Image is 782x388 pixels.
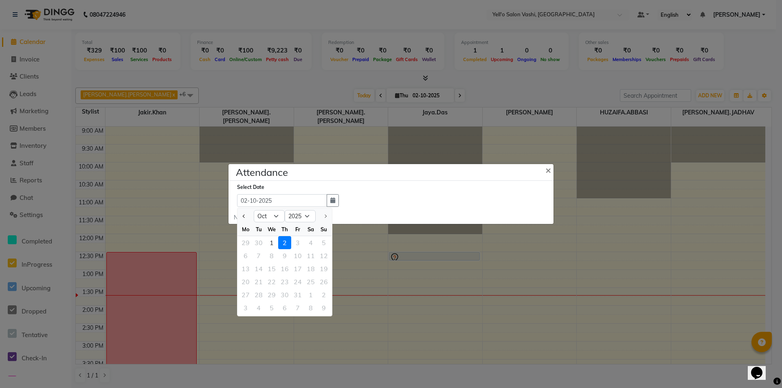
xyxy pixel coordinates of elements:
[265,236,278,249] div: Wednesday, October 1, 2025
[239,236,252,249] div: 29
[252,236,265,249] div: Tuesday, September 30, 2025
[539,158,559,181] button: Close
[241,210,248,223] button: Previous month
[234,213,551,222] div: No Attendance Available
[278,236,291,249] div: Thursday, October 2, 2025
[317,223,330,236] div: Su
[252,223,265,236] div: Tu
[254,210,285,222] select: Select month
[265,223,278,236] div: We
[239,223,252,236] div: Mo
[285,210,316,222] select: Select year
[237,184,264,191] label: Select Date
[291,223,304,236] div: Fr
[304,223,317,236] div: Sa
[545,164,551,176] span: ×
[239,236,252,249] div: Monday, September 29, 2025
[278,223,291,236] div: Th
[265,236,278,249] div: 1
[748,355,774,380] iframe: chat widget
[237,194,327,207] input: Select date
[278,236,291,249] div: 2
[236,165,288,180] h4: Attendance
[252,236,265,249] div: 30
